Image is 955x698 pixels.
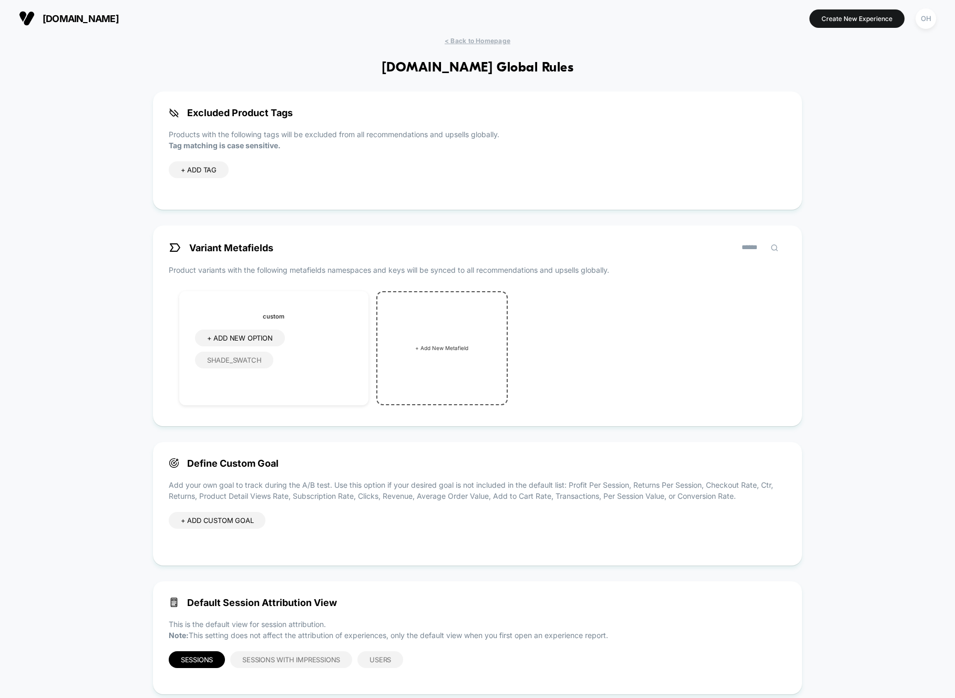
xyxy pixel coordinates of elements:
span: + ADD TAG [181,166,217,174]
h3: custom [195,313,353,320]
div: + Add New Metafield [376,291,508,405]
span: shade_swatch [207,356,262,364]
span: Default Session Attribution View [169,597,787,608]
strong: Note: [169,631,189,640]
span: Variant Metafields [169,241,273,254]
p: This is the default view for session attribution. This setting does not affect the attribution of... [169,619,787,641]
button: OH [912,8,939,29]
p: Products with the following tags will be excluded from all recommendations and upsells globally. [169,129,787,151]
span: Excluded Product Tags [169,107,787,118]
div: OH [916,8,936,29]
span: Sessions [181,655,213,664]
strong: Tag matching is case sensitive. [169,141,281,150]
h1: [DOMAIN_NAME] Global Rules [382,60,573,76]
p: Add your own goal to track during the A/B test. Use this option if your desired goal is not inclu... [169,479,787,501]
p: Product variants with the following metafields namespaces and keys will be synced to all recommen... [169,264,787,275]
span: [DOMAIN_NAME] [43,13,119,24]
button: [DOMAIN_NAME] [16,10,122,27]
span: Sessions with Impressions [242,655,340,664]
div: + ADD CUSTOM GOAL [169,512,266,529]
img: Visually logo [19,11,35,26]
span: + ADD NEW OPTION [207,334,273,342]
span: Define Custom Goal [169,458,787,469]
span: < Back to Homepage [445,37,510,45]
button: Create New Experience [809,9,905,28]
span: Users [369,655,391,664]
